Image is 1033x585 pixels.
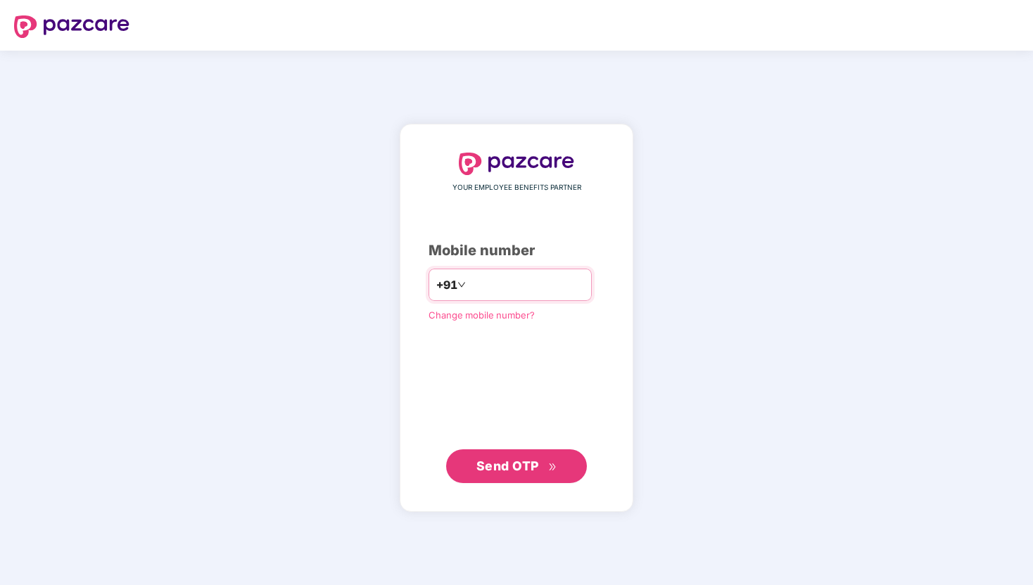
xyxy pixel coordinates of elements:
span: +91 [436,276,457,294]
img: logo [459,153,574,175]
span: double-right [548,463,557,472]
span: down [457,281,466,289]
span: Send OTP [476,458,539,473]
span: YOUR EMPLOYEE BENEFITS PARTNER [452,182,581,193]
img: logo [14,15,129,38]
button: Send OTPdouble-right [446,449,587,483]
a: Change mobile number? [429,309,535,321]
div: Mobile number [429,240,604,262]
